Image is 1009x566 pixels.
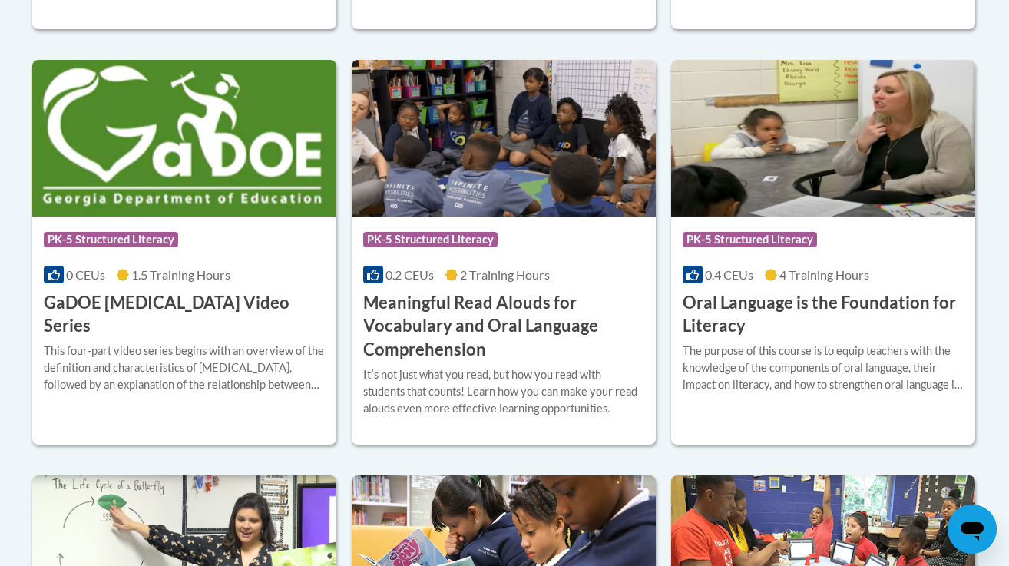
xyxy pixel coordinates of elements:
[32,60,336,445] a: Course LogoPK-5 Structured Literacy0 CEUs1.5 Training Hours GaDOE [MEDICAL_DATA] Video SeriesThis...
[363,366,644,417] div: Itʹs not just what you read, but how you read with students that counts! Learn how you can make y...
[683,343,964,393] div: The purpose of this course is to equip teachers with the knowledge of the components of oral lang...
[32,60,336,217] img: Course Logo
[66,267,105,282] span: 0 CEUs
[44,291,325,339] h3: GaDOE [MEDICAL_DATA] Video Series
[671,60,975,445] a: Course LogoPK-5 Structured Literacy0.4 CEUs4 Training Hours Oral Language is the Foundation for L...
[385,267,434,282] span: 0.2 CEUs
[44,232,178,247] span: PK-5 Structured Literacy
[705,267,753,282] span: 0.4 CEUs
[363,232,498,247] span: PK-5 Structured Literacy
[671,60,975,217] img: Course Logo
[363,291,644,362] h3: Meaningful Read Alouds for Vocabulary and Oral Language Comprehension
[683,232,817,247] span: PK-5 Structured Literacy
[352,60,656,217] img: Course Logo
[44,343,325,393] div: This four-part video series begins with an overview of the definition and characteristics of [MED...
[352,60,656,445] a: Course LogoPK-5 Structured Literacy0.2 CEUs2 Training Hours Meaningful Read Alouds for Vocabulary...
[131,267,230,282] span: 1.5 Training Hours
[948,505,997,554] iframe: Button to launch messaging window
[683,291,964,339] h3: Oral Language is the Foundation for Literacy
[460,267,550,282] span: 2 Training Hours
[779,267,869,282] span: 4 Training Hours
